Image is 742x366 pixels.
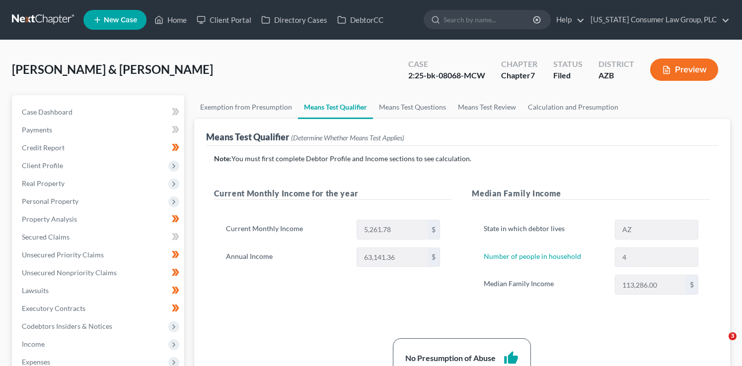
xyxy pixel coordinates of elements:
span: Unsecured Nonpriority Claims [22,268,117,277]
a: Client Portal [192,11,256,29]
a: Means Test Qualifier [298,95,373,119]
span: Codebtors Insiders & Notices [22,322,112,330]
input: State [615,220,698,239]
span: Secured Claims [22,233,70,241]
span: New Case [104,16,137,24]
label: State in which debtor lives [479,220,610,240]
a: Credit Report [14,139,184,157]
div: Chapter [501,70,537,81]
div: Case [408,59,485,70]
div: Status [553,59,583,70]
i: thumb_up [504,351,519,366]
a: Number of people in household [484,252,581,260]
input: Search by name... [444,10,534,29]
span: Case Dashboard [22,108,73,116]
a: Property Analysis [14,210,184,228]
div: Means Test Qualifier [206,131,404,143]
div: Filed [553,70,583,81]
label: Current Monthly Income [221,220,352,240]
div: 2:25-bk-08068-MCW [408,70,485,81]
span: 3 [729,332,737,340]
label: Median Family Income [479,275,610,295]
button: Preview [650,59,718,81]
div: No Presumption of Abuse [405,353,496,364]
a: Exemption from Presumption [194,95,298,119]
span: Income [22,340,45,348]
a: Lawsuits [14,282,184,300]
span: Executory Contracts [22,304,85,312]
span: Lawsuits [22,286,49,295]
a: DebtorCC [332,11,388,29]
span: (Determine Whether Means Test Applies) [291,133,404,142]
label: Annual Income [221,247,352,267]
div: $ [686,275,698,294]
div: Chapter [501,59,537,70]
span: Property Analysis [22,215,77,223]
a: Means Test Review [452,95,522,119]
a: Unsecured Priority Claims [14,246,184,264]
input: 0.00 [357,220,428,239]
h5: Median Family Income [472,187,710,200]
strong: Note: [214,154,231,163]
span: Expenses [22,358,50,366]
a: Unsecured Nonpriority Claims [14,264,184,282]
a: Secured Claims [14,228,184,246]
a: Directory Cases [256,11,332,29]
div: $ [428,220,440,239]
a: Case Dashboard [14,103,184,121]
span: Credit Report [22,143,65,152]
span: Real Property [22,179,65,187]
input: 0.00 [615,275,686,294]
span: Unsecured Priority Claims [22,250,104,259]
span: 7 [530,70,535,80]
span: Client Profile [22,161,63,170]
a: Calculation and Presumption [522,95,624,119]
div: District [598,59,634,70]
input: 0.00 [357,248,428,267]
div: AZB [598,70,634,81]
a: Means Test Questions [373,95,452,119]
iframe: Intercom live chat [708,332,732,356]
h5: Current Monthly Income for the year [214,187,452,200]
a: Executory Contracts [14,300,184,317]
a: Home [149,11,192,29]
span: Payments [22,125,52,134]
a: Payments [14,121,184,139]
p: You must first complete Debtor Profile and Income sections to see calculation. [214,154,711,164]
span: [PERSON_NAME] & [PERSON_NAME] [12,62,213,76]
input: -- [615,248,698,267]
span: Personal Property [22,197,78,205]
div: $ [428,248,440,267]
a: [US_STATE] Consumer Law Group, PLC [586,11,730,29]
a: Help [551,11,585,29]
